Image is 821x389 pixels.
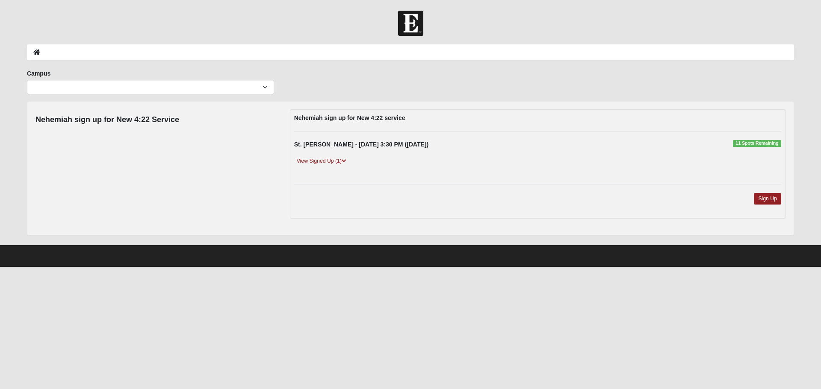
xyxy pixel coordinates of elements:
[733,140,781,147] span: 11 Spots Remaining
[35,115,179,125] h4: Nehemiah sign up for New 4:22 Service
[294,114,405,121] strong: Nehemiah sign up for New 4:22 service
[398,11,423,36] img: Church of Eleven22 Logo
[27,69,50,78] label: Campus
[294,141,428,148] strong: St. [PERSON_NAME] - [DATE] 3:30 PM ([DATE])
[754,193,781,205] a: Sign Up
[294,157,349,166] a: View Signed Up (1)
